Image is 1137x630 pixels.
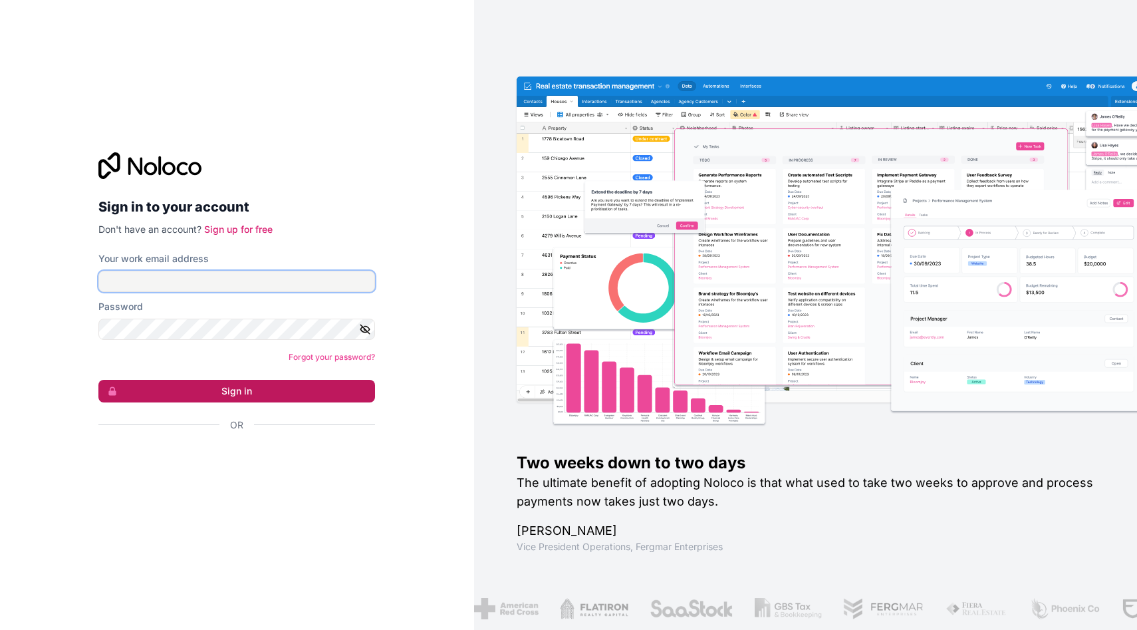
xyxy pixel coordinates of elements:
h1: Vice President Operations , Fergmar Enterprises [517,540,1095,553]
img: /assets/flatiron-C8eUkumj.png [558,598,627,619]
span: Or [230,418,243,432]
h1: [PERSON_NAME] [517,522,1095,540]
img: /assets/phoenix-BREaitsQ.png [1027,598,1099,619]
iframe: Sign in with Google Button [92,446,371,476]
a: Forgot your password? [289,352,375,362]
h2: Sign in to your account [98,195,375,219]
h2: The ultimate benefit of adopting Noloco is that what used to take two weeks to approve and proces... [517,474,1095,511]
span: Don't have an account? [98,224,201,235]
input: Password [98,319,375,340]
img: /assets/american-red-cross-BAupjrZR.png [472,598,537,619]
img: /assets/fiera-fwj2N5v4.png [944,598,1006,619]
label: Password [98,300,143,313]
h1: Two weeks down to two days [517,452,1095,474]
label: Your work email address [98,252,209,265]
img: /assets/gbstax-C-GtDUiK.png [753,598,821,619]
img: /assets/saastock-C6Zbiodz.png [648,598,731,619]
a: Sign up for free [204,224,273,235]
img: /assets/fergmar-CudnrXN5.png [841,598,922,619]
input: Email address [98,271,375,292]
button: Sign in [98,380,375,402]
